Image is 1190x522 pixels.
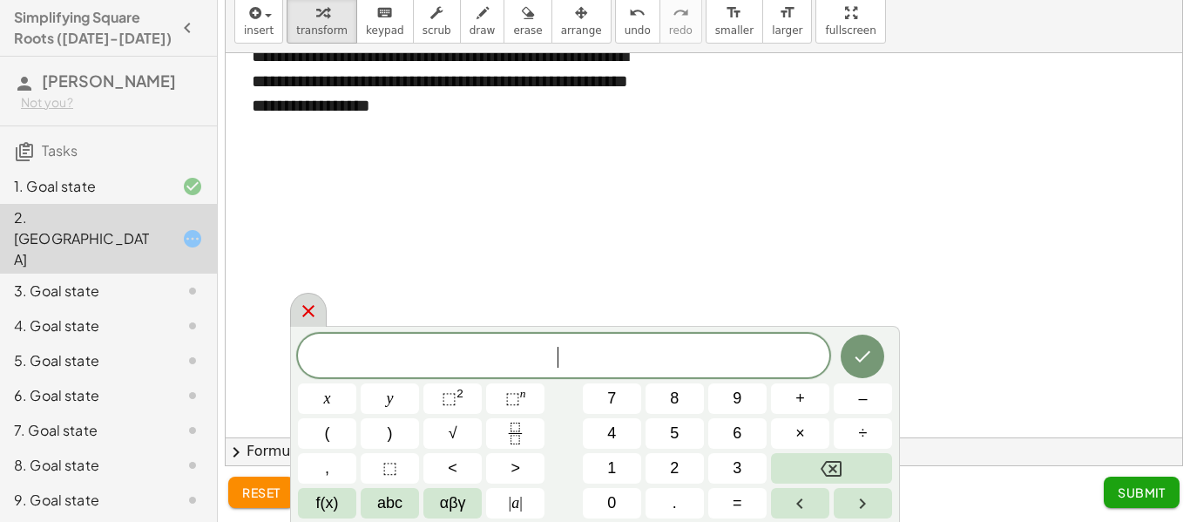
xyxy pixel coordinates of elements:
i: Task not started. [182,281,203,302]
span: 7 [607,387,616,410]
span: 5 [670,422,679,445]
button: Left arrow [771,488,829,519]
button: x [298,383,356,414]
span: arrange [561,24,602,37]
span: . [673,491,677,515]
span: 2 [670,457,679,480]
div: 9. Goal state [14,490,154,511]
button: Fraction [486,418,544,449]
button: Placeholder [361,453,419,484]
sup: 2 [456,387,463,400]
span: erase [513,24,542,37]
span: ​ [558,347,568,368]
span: 0 [607,491,616,515]
span: draw [470,24,496,37]
button: Plus [771,383,829,414]
button: , [298,453,356,484]
span: larger [772,24,802,37]
span: ) [388,422,393,445]
span: redo [669,24,693,37]
i: Task finished and correct. [182,176,203,197]
span: [PERSON_NAME] [42,71,176,91]
h4: Simplifying Square Roots ([DATE]-[DATE]) [14,7,172,49]
button: . [646,488,704,519]
span: ( [325,422,330,445]
div: 3. Goal state [14,281,154,302]
button: 0 [583,488,641,519]
button: ) [361,418,419,449]
i: Task started. [182,228,203,249]
button: Submit [1104,477,1180,508]
span: 8 [670,387,679,410]
button: Times [771,418,829,449]
span: 9 [733,387,741,410]
i: Task not started. [182,455,203,476]
div: 7. Goal state [14,420,154,441]
span: y [387,387,394,410]
span: αβγ [440,491,466,515]
i: Task not started. [182,350,203,371]
i: Task not started. [182,315,203,336]
button: Squared [423,383,482,414]
button: reset [228,477,294,508]
span: ÷ [859,422,868,445]
span: , [325,457,329,480]
button: Done [841,335,884,378]
span: 3 [733,457,741,480]
button: ( [298,418,356,449]
button: Backspace [771,453,892,484]
button: 5 [646,418,704,449]
span: √ [449,422,457,445]
div: 2. [GEOGRAPHIC_DATA] [14,207,154,270]
button: y [361,383,419,414]
span: insert [244,24,274,37]
button: chevron_rightFormulas [226,437,1182,465]
div: 6. Goal state [14,385,154,406]
i: Task not started. [182,420,203,441]
button: Less than [423,453,482,484]
button: Greek alphabet [423,488,482,519]
button: 3 [708,453,767,484]
button: 8 [646,383,704,414]
span: 1 [607,457,616,480]
i: undo [629,3,646,24]
i: keyboard [376,3,393,24]
span: ⬚ [382,457,397,480]
i: format_size [779,3,795,24]
span: ⬚ [505,390,520,407]
span: keypad [366,24,404,37]
button: 2 [646,453,704,484]
span: fullscreen [825,24,876,37]
button: Greater than [486,453,544,484]
button: Absolute value [486,488,544,519]
span: undo [625,24,651,37]
i: format_size [726,3,742,24]
span: < [448,457,457,480]
div: 5. Goal state [14,350,154,371]
button: Square root [423,418,482,449]
span: Submit [1118,485,1166,500]
button: 7 [583,383,641,414]
button: Alphabet [361,488,419,519]
button: Superscript [486,383,544,414]
button: Divide [834,418,892,449]
button: 6 [708,418,767,449]
span: Tasks [42,141,78,159]
span: f(x) [316,491,339,515]
span: scrub [423,24,451,37]
div: 8. Goal state [14,455,154,476]
span: + [795,387,805,410]
span: abc [377,491,402,515]
i: Task not started. [182,385,203,406]
span: × [795,422,805,445]
button: 1 [583,453,641,484]
i: redo [673,3,689,24]
div: 1. Goal state [14,176,154,197]
span: | [519,494,523,512]
i: Task not started. [182,490,203,511]
span: – [858,387,867,410]
button: 9 [708,383,767,414]
span: 4 [607,422,616,445]
sup: n [520,387,526,400]
button: Equals [708,488,767,519]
